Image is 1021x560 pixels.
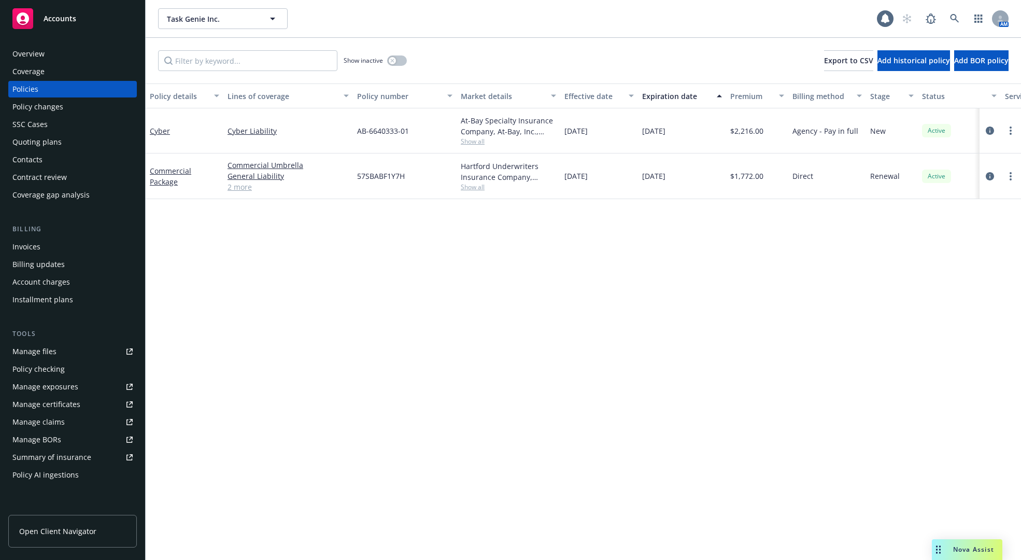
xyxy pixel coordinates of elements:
a: Account charges [8,274,137,290]
div: Policy details [150,91,208,102]
a: Accounts [8,4,137,33]
div: Market details [461,91,545,102]
div: Manage exposures [12,379,78,395]
span: [DATE] [564,125,588,136]
button: Effective date [560,83,638,108]
span: $2,216.00 [730,125,763,136]
a: Commercial Umbrella [228,160,349,171]
button: Export to CSV [824,50,873,71]
button: Status [918,83,1001,108]
div: Policies [12,81,38,97]
div: Billing method [792,91,850,102]
div: Billing [8,224,137,234]
div: Policy changes [12,99,63,115]
span: Export to CSV [824,55,873,65]
span: Nova Assist [953,545,994,554]
span: [DATE] [642,171,665,181]
div: Contacts [12,151,42,168]
button: Stage [866,83,918,108]
a: Manage BORs [8,431,137,448]
div: Manage BORs [12,431,61,448]
a: Policy checking [8,361,137,377]
div: Policy number [357,91,441,102]
span: $1,772.00 [730,171,763,181]
a: Coverage [8,63,137,80]
span: Agency - Pay in full [792,125,858,136]
button: Policy details [146,83,223,108]
span: Active [926,172,947,181]
a: more [1004,170,1017,183]
a: Billing updates [8,256,137,273]
span: Accounts [44,15,76,23]
a: Start snowing [897,8,917,29]
button: Lines of coverage [223,83,353,108]
span: Add historical policy [877,55,950,65]
a: Report a Bug [920,8,941,29]
button: Policy number [353,83,457,108]
div: Effective date [564,91,622,102]
a: more [1004,124,1017,137]
a: General Liability [228,171,349,181]
span: Task Genie Inc. [167,13,257,24]
div: Stage [870,91,902,102]
a: Invoices [8,239,137,255]
div: Manage claims [12,414,65,430]
a: Policy AI ingestions [8,467,137,483]
div: Drag to move [932,539,945,560]
div: Policy checking [12,361,65,377]
a: Cyber [150,126,170,136]
div: Lines of coverage [228,91,337,102]
input: Filter by keyword... [158,50,337,71]
div: Contract review [12,169,67,186]
a: Policy changes [8,99,137,115]
button: Expiration date [638,83,726,108]
a: Quoting plans [8,134,137,150]
div: Premium [730,91,773,102]
span: 57SBABF1Y7H [357,171,405,181]
a: Manage certificates [8,396,137,413]
span: Direct [792,171,813,181]
div: Tools [8,329,137,339]
span: Show all [461,183,556,191]
div: Installment plans [12,291,73,308]
button: Task Genie Inc. [158,8,288,29]
div: Coverage [12,63,45,80]
button: Nova Assist [932,539,1002,560]
span: Add BOR policy [954,55,1009,65]
a: Coverage gap analysis [8,187,137,203]
div: Policy AI ingestions [12,467,79,483]
a: circleInformation [984,170,996,183]
span: Show all [461,137,556,146]
button: Add historical policy [877,50,950,71]
div: Expiration date [642,91,711,102]
div: Manage certificates [12,396,80,413]
a: Installment plans [8,291,137,308]
a: Contract review [8,169,137,186]
a: Manage claims [8,414,137,430]
div: Account charges [12,274,70,290]
a: Cyber Liability [228,125,349,136]
div: Overview [12,46,45,62]
button: Add BOR policy [954,50,1009,71]
button: Premium [726,83,788,108]
a: Commercial Package [150,166,191,187]
a: Switch app [968,8,989,29]
a: Summary of insurance [8,449,137,466]
a: Manage exposures [8,379,137,395]
a: SSC Cases [8,116,137,133]
span: AB-6640333-01 [357,125,409,136]
div: SSC Cases [12,116,48,133]
div: Manage files [12,343,56,360]
button: Billing method [788,83,866,108]
span: Active [926,126,947,135]
span: Show inactive [344,56,383,65]
div: Billing updates [12,256,65,273]
div: Coverage gap analysis [12,187,90,203]
div: Quoting plans [12,134,62,150]
span: Renewal [870,171,900,181]
a: Policies [8,81,137,97]
a: Overview [8,46,137,62]
a: Manage files [8,343,137,360]
div: At-Bay Specialty Insurance Company, At-Bay, Inc., Amwins [461,115,556,137]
